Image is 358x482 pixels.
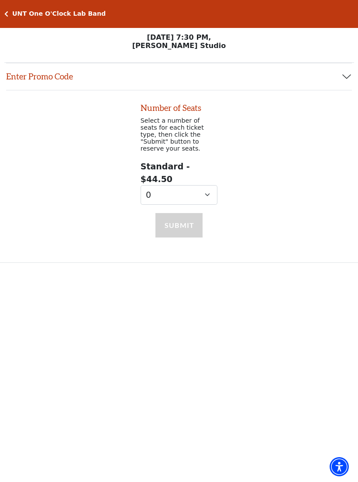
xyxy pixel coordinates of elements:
[4,11,8,17] a: Click here to go back to filters
[4,33,354,50] p: [DATE] 7:30 PM, [PERSON_NAME] Studio
[141,103,218,113] h2: Number of Seats
[141,160,218,205] div: Standard - $44.50
[330,457,349,476] div: Accessibility Menu
[141,185,218,205] select: Select quantity for Standard
[141,117,218,152] p: Select a number of seats for each ticket type, then click the "Submit" button to reserve your seats.
[6,63,352,90] button: Enter Promo Code
[12,10,106,17] h5: UNT One O'Clock Lab Band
